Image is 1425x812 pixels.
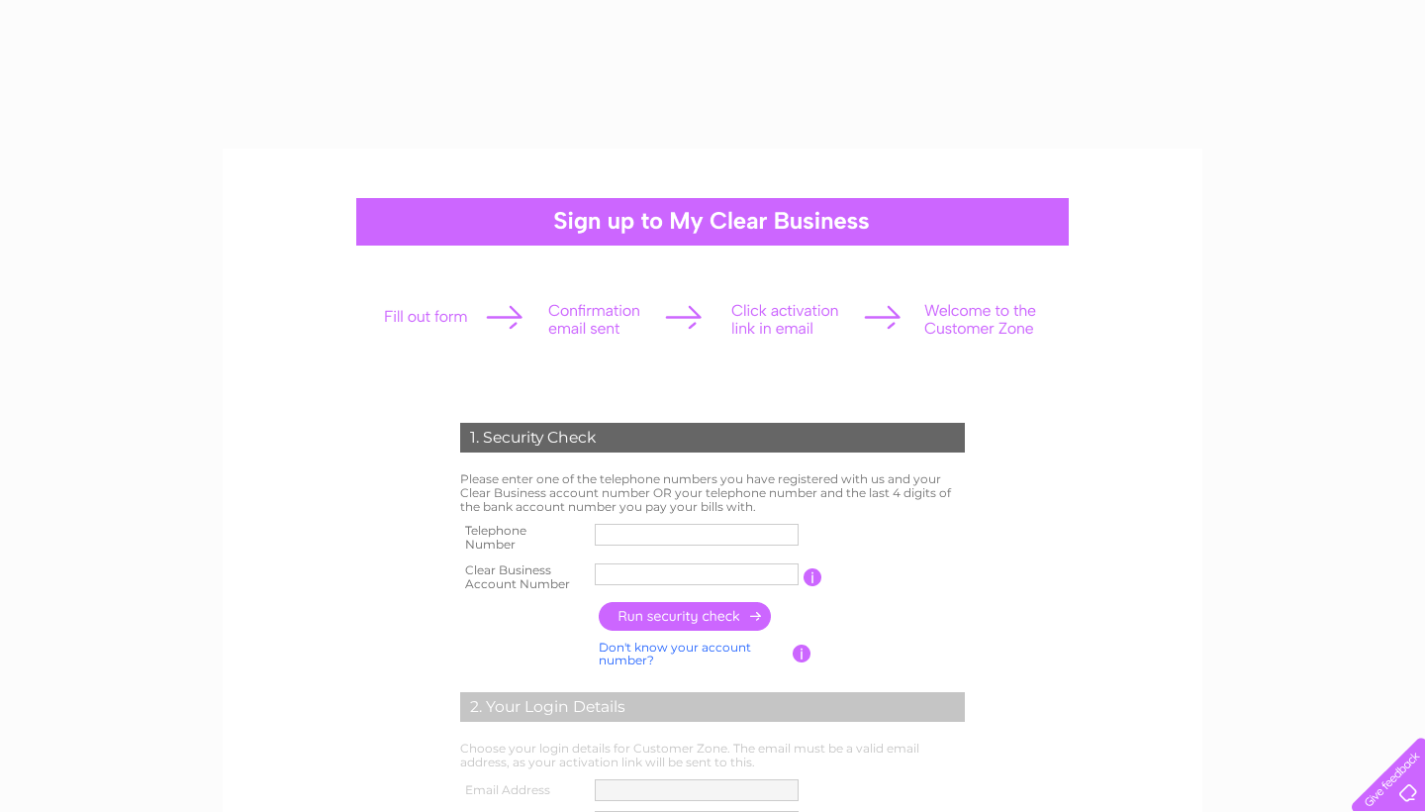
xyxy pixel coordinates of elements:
[793,645,811,662] input: Information
[460,423,965,453] div: 1. Security Check
[455,774,590,806] th: Email Address
[599,640,751,668] a: Don't know your account number?
[455,467,970,518] td: Please enter one of the telephone numbers you have registered with us and your Clear Business acc...
[804,568,822,586] input: Information
[455,737,970,774] td: Choose your login details for Customer Zone. The email must be a valid email address, as your act...
[455,558,590,597] th: Clear Business Account Number
[455,518,590,558] th: Telephone Number
[460,692,965,722] div: 2. Your Login Details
